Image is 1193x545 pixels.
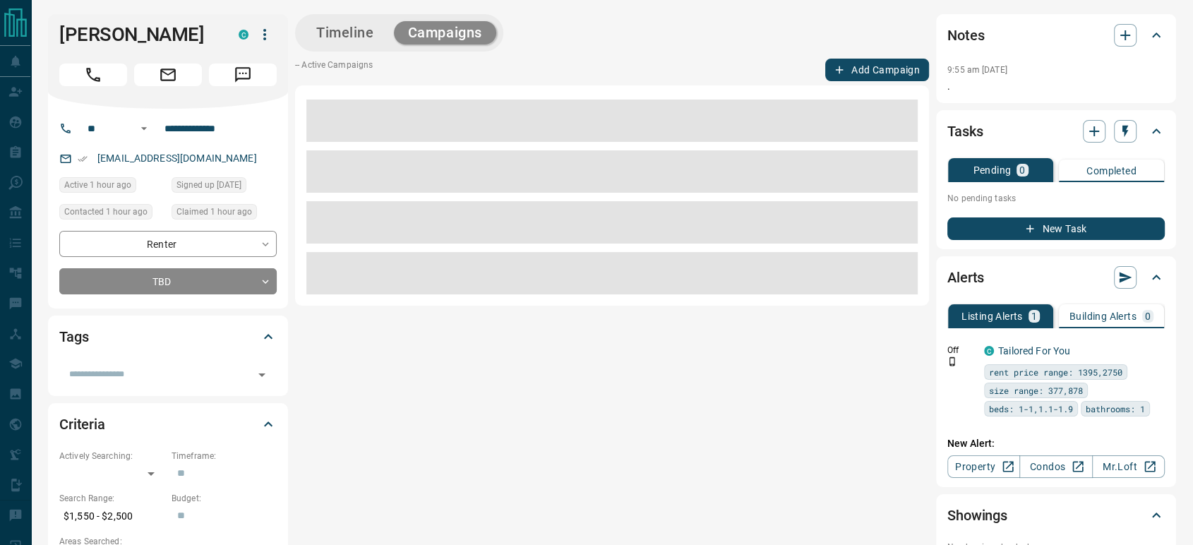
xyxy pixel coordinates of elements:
h2: Tasks [947,120,983,143]
h2: Alerts [947,266,984,289]
p: New Alert: [947,436,1165,451]
p: Actively Searching: [59,450,164,462]
button: Add Campaign [825,59,929,81]
div: Tasks [947,114,1165,148]
div: Mon Aug 18 2025 [59,204,164,224]
div: Notes [947,18,1165,52]
button: New Task [947,217,1165,240]
span: Message [209,64,277,86]
p: Budget: [172,492,277,505]
p: Building Alerts [1069,311,1137,321]
div: condos.ca [239,30,248,40]
h2: Showings [947,504,1007,527]
div: condos.ca [984,346,994,356]
span: size range: 377,878 [989,383,1083,397]
p: 0 [1019,165,1025,175]
div: Thu Aug 14 2025 [172,177,277,197]
h2: Notes [947,24,984,47]
span: rent price range: 1395,2750 [989,365,1122,379]
span: bathrooms: 1 [1086,402,1145,416]
h2: Tags [59,325,88,348]
span: Email [134,64,202,86]
a: Condos [1019,455,1092,478]
h2: Criteria [59,413,105,436]
button: Timeline [302,21,388,44]
div: Alerts [947,260,1165,294]
p: -- Active Campaigns [295,59,373,81]
span: Call [59,64,127,86]
p: Listing Alerts [961,311,1023,321]
span: beds: 1-1,1.1-1.9 [989,402,1073,416]
svg: Push Notification Only [947,357,957,366]
p: No pending tasks [947,188,1165,209]
a: Property [947,455,1020,478]
div: Tags [59,320,277,354]
div: TBD [59,268,277,294]
div: Criteria [59,407,277,441]
span: Contacted 1 hour ago [64,205,148,219]
div: Showings [947,498,1165,532]
button: Open [136,120,152,137]
h1: [PERSON_NAME] [59,23,217,46]
p: 9:55 am [DATE] [947,65,1007,75]
button: Campaigns [394,21,496,44]
span: Signed up [DATE] [176,178,241,192]
button: Open [252,365,272,385]
span: Active 1 hour ago [64,178,131,192]
p: Completed [1086,166,1137,176]
div: Mon Aug 18 2025 [59,177,164,197]
p: Timeframe: [172,450,277,462]
div: Mon Aug 18 2025 [172,204,277,224]
p: 1 [1031,311,1037,321]
div: Renter [59,231,277,257]
p: $1,550 - $2,500 [59,505,164,528]
svg: Email Verified [78,154,88,164]
a: Tailored For You [998,345,1070,357]
span: Claimed 1 hour ago [176,205,252,219]
p: . [947,79,1165,94]
p: Search Range: [59,492,164,505]
p: Pending [973,165,1011,175]
a: [EMAIL_ADDRESS][DOMAIN_NAME] [97,152,257,164]
p: Off [947,344,976,357]
a: Mr.Loft [1092,455,1165,478]
p: 0 [1145,311,1151,321]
